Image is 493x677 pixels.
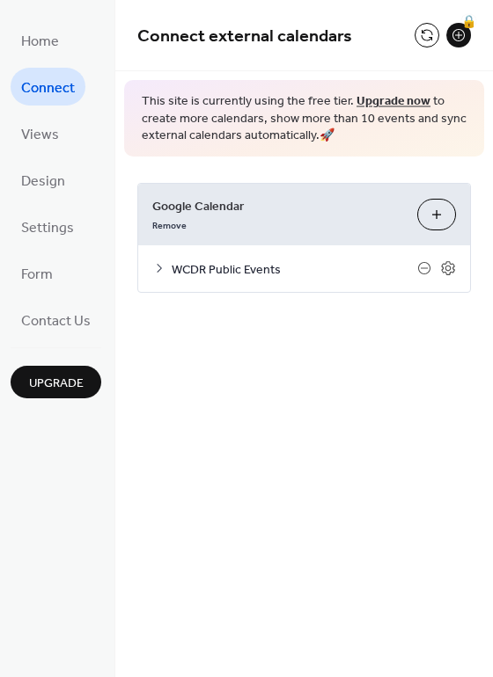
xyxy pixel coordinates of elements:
span: This site is currently using the free tier. to create more calendars, show more than 10 events an... [142,93,467,145]
span: Design [21,168,65,195]
span: Remove [152,219,187,231]
span: Settings [21,215,74,242]
a: Design [11,161,76,199]
a: Form [11,254,63,292]
a: Connect [11,68,85,106]
a: Upgrade now [357,90,430,113]
span: Upgrade [29,375,84,393]
a: Settings [11,207,85,245]
span: Form [21,261,53,288]
span: Views [21,121,59,149]
span: Connect external calendars [137,19,352,54]
a: Contact Us [11,301,101,338]
button: Upgrade [11,366,101,398]
span: Contact Us [21,308,91,335]
span: Home [21,28,59,55]
span: Connect [21,75,75,102]
span: WCDR Public Events [172,260,417,279]
a: Home [11,21,70,59]
a: Views [11,114,70,152]
span: Google Calendar [152,197,403,215]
